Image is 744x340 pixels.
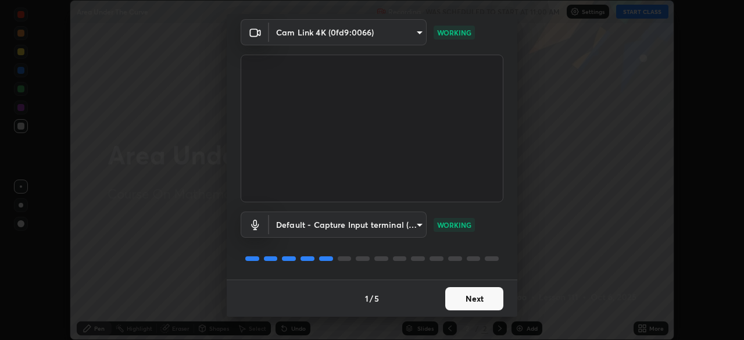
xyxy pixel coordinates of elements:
div: Cam Link 4K (0fd9:0066) [269,19,427,45]
h4: / [370,292,373,305]
h4: 1 [365,292,369,305]
p: WORKING [437,27,471,38]
div: Cam Link 4K (0fd9:0066) [269,212,427,238]
p: WORKING [437,220,471,230]
button: Next [445,287,503,310]
h4: 5 [374,292,379,305]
